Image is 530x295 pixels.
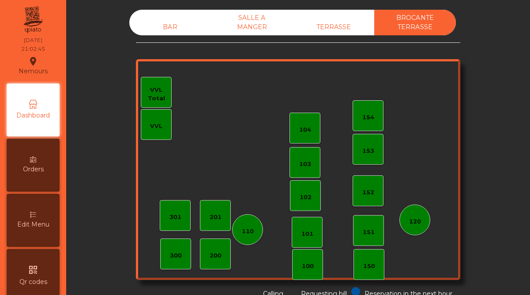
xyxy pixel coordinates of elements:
div: 120 [409,217,421,226]
div: 151 [363,228,375,237]
div: 300 [170,251,182,260]
div: 102 [300,193,312,202]
div: 154 [362,113,374,122]
div: 101 [301,230,313,238]
div: 201 [210,213,222,222]
i: location_on [28,56,38,67]
div: VVL Total [141,86,171,103]
div: 301 [169,213,181,222]
div: 150 [363,262,375,271]
div: TERRASSE [293,19,374,35]
div: Nemours [19,55,48,77]
span: Orders [23,165,44,174]
div: BAR [129,19,211,35]
div: 21:02:45 [21,45,45,53]
span: Qr codes [19,277,47,287]
div: 110 [242,227,254,236]
span: Dashboard [16,111,50,120]
img: qpiato [22,4,44,35]
div: 153 [362,147,374,155]
div: [DATE] [24,36,42,44]
div: SALLE A MANGER [211,10,293,35]
i: qr_code [28,265,38,275]
div: 103 [299,160,311,169]
div: VVL [150,122,162,131]
div: 200 [210,251,222,260]
div: 152 [362,188,374,197]
div: 100 [302,262,314,271]
div: 104 [299,125,311,134]
span: Edit Menu [17,220,49,229]
div: BROCANTE TERRASSE [374,10,456,35]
